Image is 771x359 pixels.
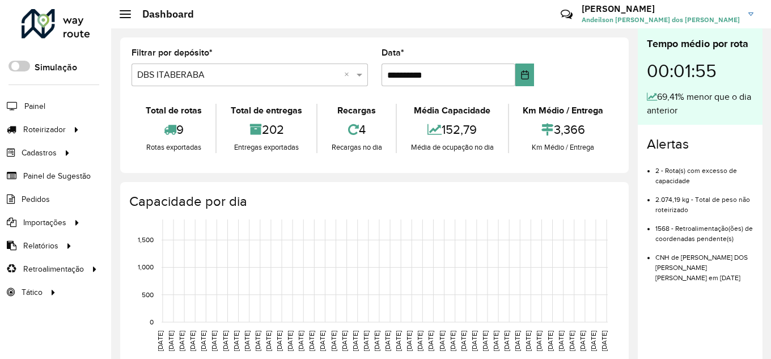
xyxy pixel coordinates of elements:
span: Pedidos [22,193,50,205]
h2: Dashboard [131,8,194,20]
span: Painel de Sugestão [23,170,91,182]
li: 2 - Rota(s) com excesso de capacidade [655,157,753,186]
div: Total de entregas [219,104,313,117]
label: Simulação [35,61,77,74]
div: 152,79 [400,117,505,142]
text: [DATE] [535,331,543,351]
text: [DATE] [319,331,326,351]
text: [DATE] [438,331,446,351]
text: [DATE] [514,331,521,351]
text: [DATE] [384,331,391,351]
div: Rotas exportadas [134,142,213,153]
text: [DATE] [254,331,261,351]
text: 1,500 [138,236,154,243]
text: [DATE] [200,331,207,351]
text: [DATE] [557,331,565,351]
div: Recargas [320,104,393,117]
text: [DATE] [308,331,315,351]
h4: Capacidade por dia [129,193,617,210]
text: [DATE] [178,331,185,351]
text: [DATE] [579,331,586,351]
span: Painel [24,100,45,112]
text: [DATE] [232,331,240,351]
text: 500 [142,291,154,298]
text: [DATE] [416,331,423,351]
text: [DATE] [330,331,337,351]
text: [DATE] [222,331,229,351]
div: Km Médio / Entrega [512,142,615,153]
text: 1,000 [138,264,154,271]
div: Entregas exportadas [219,142,313,153]
text: [DATE] [210,331,218,351]
div: Média de ocupação no dia [400,142,505,153]
label: Filtrar por depósito [132,46,213,60]
div: Média Capacidade [400,104,505,117]
text: [DATE] [503,331,510,351]
text: [DATE] [471,331,478,351]
text: [DATE] [167,331,175,351]
text: [DATE] [481,331,489,351]
li: CNH de [PERSON_NAME] DOS [PERSON_NAME] [PERSON_NAME] em [DATE] [655,244,753,283]
span: Clear all [344,68,354,82]
text: [DATE] [568,331,575,351]
text: [DATE] [492,331,499,351]
span: Relatórios [23,240,58,252]
text: 0 [150,318,154,326]
li: 2.074,19 kg - Total de peso não roteirizado [655,186,753,215]
text: [DATE] [590,331,597,351]
text: [DATE] [341,331,348,351]
a: Contato Rápido [554,2,579,27]
span: Importações [23,217,66,229]
div: 9 [134,117,213,142]
span: Retroalimentação [23,263,84,275]
text: [DATE] [297,331,304,351]
li: 1568 - Retroalimentação(ões) de coordenadas pendente(s) [655,215,753,244]
div: Tempo médio por rota [647,36,753,52]
div: Km Médio / Entrega [512,104,615,117]
div: 69,41% menor que o dia anterior [647,90,753,117]
text: [DATE] [405,331,413,351]
text: [DATE] [265,331,272,351]
div: 00:01:55 [647,52,753,90]
text: [DATE] [547,331,554,351]
span: Andeilson [PERSON_NAME] dos [PERSON_NAME] [582,15,740,25]
text: [DATE] [600,331,608,351]
text: [DATE] [395,331,402,351]
div: Recargas no dia [320,142,393,153]
text: [DATE] [351,331,359,351]
text: [DATE] [373,331,380,351]
div: Total de rotas [134,104,213,117]
text: [DATE] [276,331,283,351]
text: [DATE] [460,331,467,351]
span: Roteirizador [23,124,66,136]
span: Tático [22,286,43,298]
h4: Alertas [647,136,753,153]
span: Cadastros [22,147,57,159]
text: [DATE] [427,331,434,351]
text: [DATE] [362,331,370,351]
label: Data [382,46,404,60]
button: Choose Date [515,64,534,86]
div: 3,366 [512,117,615,142]
h3: [PERSON_NAME] [582,3,740,14]
text: [DATE] [243,331,251,351]
div: 202 [219,117,313,142]
div: 4 [320,117,393,142]
text: [DATE] [286,331,294,351]
text: [DATE] [156,331,164,351]
text: [DATE] [524,331,532,351]
text: [DATE] [449,331,456,351]
text: [DATE] [189,331,196,351]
